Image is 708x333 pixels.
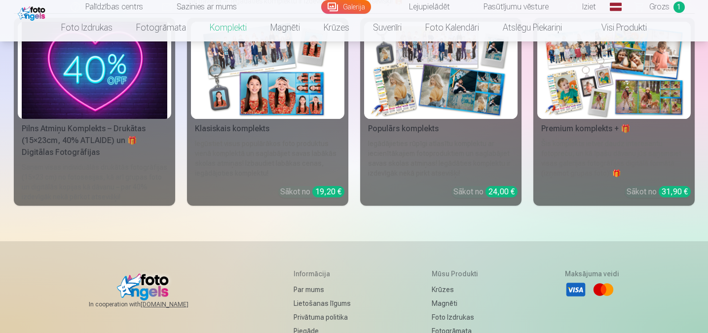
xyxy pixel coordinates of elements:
div: Klasiskais komplekts [191,123,344,135]
h5: Mūsu produkti [432,269,484,279]
a: Suvenīri [361,14,413,41]
a: Foto izdrukas [432,310,484,324]
div: Sākot no [627,186,691,198]
img: /fa1 [18,4,48,21]
a: Premium komplekts + 🎁 Premium komplekts + 🎁Šis komplekts ietver daudz interesantu fotopreču, un k... [533,18,695,206]
div: Iegādājieties rūpīgi atlasītu komplektu ar iecienītākajiem fotoproduktiem un saglabājiet savas sk... [364,139,518,178]
a: Magnēti [259,14,312,41]
div: Pilns Atmiņu Komplekts – Drukātas (15×23cm, 40% ATLAIDE) un 🎁 Digitālas Fotogrāfijas [18,123,171,158]
a: Foto izdrukas [49,14,124,41]
a: Privātuma politika [294,310,351,324]
div: Populārs komplekts [364,123,518,135]
span: In cooperation with [89,300,212,308]
a: Fotogrāmata [124,14,198,41]
a: Par mums [294,283,351,296]
a: Visi produkti [574,14,659,41]
img: Populārs komplekts [368,22,514,119]
a: Pilns Atmiņu Komplekts – Drukātas (15×23cm, 40% ATLAIDE) un 🎁 Digitālas Fotogrāfijas Pilns Atmiņu... [14,18,175,206]
a: [DOMAIN_NAME] [141,300,212,308]
div: 31,90 € [659,186,691,197]
span: 1 [673,1,685,13]
div: 24,00 € [485,186,518,197]
div: Šis komplekts ietver daudz interesantu fotopreču, un kā īpašu dāvanu jūs saņemsiet visas galerija... [537,139,691,178]
span: Grozs [649,1,670,13]
img: Premium komplekts + 🎁 [541,22,687,119]
div: Iegūstiet visus populārākos foto produktus vienā komplektā un saglabājiet savas labākās skolas at... [191,139,344,178]
a: Krūzes [432,283,484,296]
a: Atslēgu piekariņi [491,14,574,41]
a: Komplekti [198,14,259,41]
div: Sākot no [453,186,518,198]
div: Sākot no [280,186,344,198]
h5: Informācija [294,269,351,279]
img: Pilns Atmiņu Komplekts – Drukātas (15×23cm, 40% ATLAIDE) un 🎁 Digitālas Fotogrāfijas [22,22,167,119]
li: Visa [565,279,587,300]
a: Lietošanas līgums [294,296,351,310]
div: 19,20 € [312,186,344,197]
div: Saņem visas individuālās drukātās fotogrāfijas (15×23 cm) no fotosesijas, kā arī grupas foto un d... [18,162,171,202]
a: Foto kalendāri [413,14,491,41]
div: Premium komplekts + 🎁 [537,123,691,135]
a: Magnēti [432,296,484,310]
a: Klasiskais komplektsKlasiskais komplektsIegūstiet visus populārākos foto produktus vienā komplekt... [187,18,348,206]
li: Mastercard [593,279,614,300]
a: Populārs komplektsPopulārs komplektsIegādājieties rūpīgi atlasītu komplektu ar iecienītākajiem fo... [360,18,522,206]
h5: Maksājuma veidi [565,269,619,279]
img: Klasiskais komplekts [195,22,340,119]
a: Krūzes [312,14,361,41]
